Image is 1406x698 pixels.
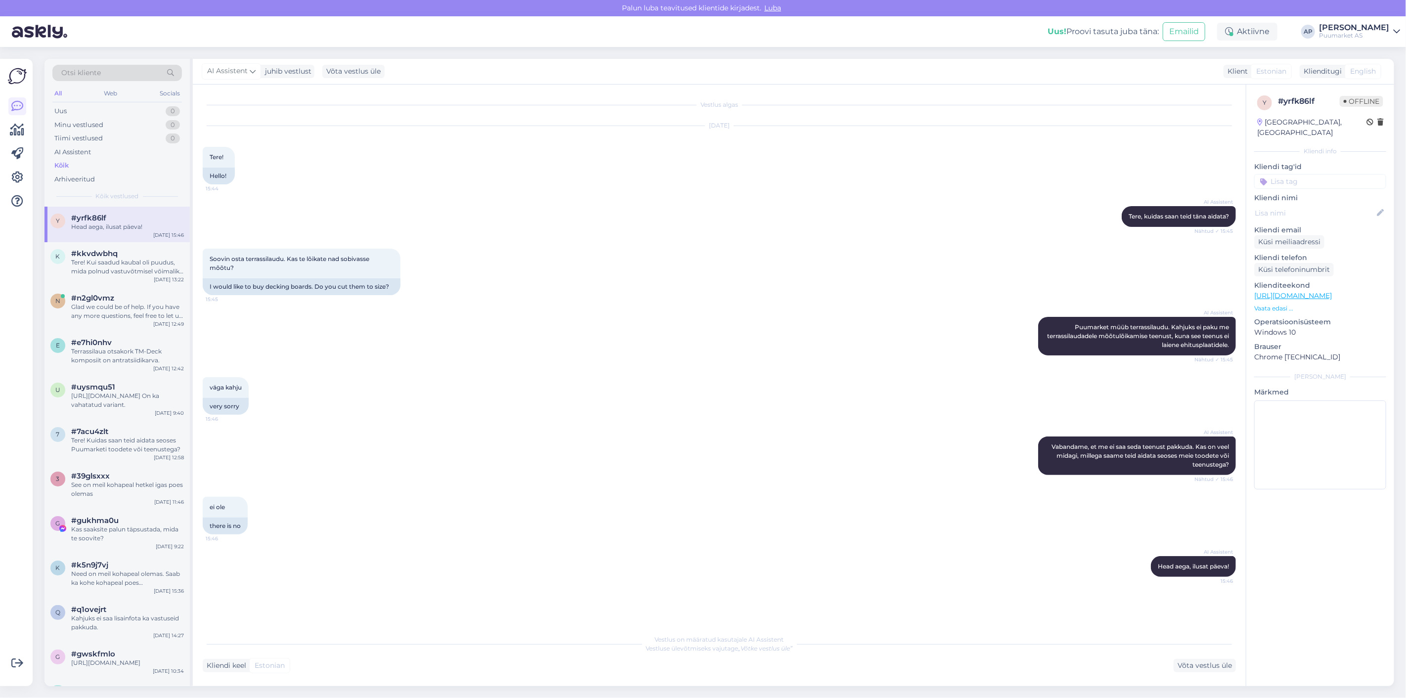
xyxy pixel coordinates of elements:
[71,614,184,632] div: Kahjuks ei saa lisainfota ka vastuseid pakkuda.
[1129,213,1229,220] span: Tere, kuidas saan teid täna aidata?
[71,249,118,258] span: #kkvdwbhq
[56,217,60,224] span: y
[1254,304,1386,313] p: Vaata edasi ...
[322,65,385,78] div: Võta vestlus üle
[166,120,180,130] div: 0
[1196,198,1233,206] span: AI Assistent
[1319,24,1400,40] a: [PERSON_NAME]Puumarket AS
[1254,225,1386,235] p: Kliendi email
[56,253,60,260] span: k
[154,276,184,283] div: [DATE] 13:22
[210,503,225,511] span: ei ole
[56,475,60,482] span: 3
[1254,387,1386,397] p: Märkmed
[96,192,139,201] span: Kõik vestlused
[71,338,112,347] span: #e7hi0nhv
[71,480,184,498] div: See on meil kohapeal hetkel igas poes olemas
[1254,263,1334,276] div: Küsi telefoninumbrit
[156,543,184,550] div: [DATE] 9:22
[153,365,184,372] div: [DATE] 12:42
[71,436,184,454] div: Tere! Kuidas saan teid aidata seoses Puumarketi toodete või teenustega?
[206,535,243,542] span: 15:46
[203,278,400,295] div: I would like to buy decking boards. Do you cut them to size?
[1158,563,1229,570] span: Head aega, ilusat päeva!
[1257,117,1366,138] div: [GEOGRAPHIC_DATA], [GEOGRAPHIC_DATA]
[71,685,116,694] span: #vwlz8yma
[153,632,184,639] div: [DATE] 14:27
[203,398,249,415] div: very sorry
[56,653,60,660] span: g
[71,383,115,392] span: #uysmqu51
[54,120,103,130] div: Minu vestlused
[1194,356,1233,363] span: Nähtud ✓ 15:45
[71,561,108,569] span: #k5n9j7vj
[154,587,184,595] div: [DATE] 15:36
[71,303,184,320] div: Glad we could be of help. If you have any more questions, feel free to let us know and we’ll be h...
[71,214,106,222] span: #yrfk86lf
[655,636,784,643] span: Vestlus on määratud kasutajale AI Assistent
[1174,659,1236,672] div: Võta vestlus üle
[261,66,311,77] div: juhib vestlust
[54,174,95,184] div: Arhiveeritud
[71,650,115,658] span: #gwskfmlo
[1254,317,1386,327] p: Operatsioonisüsteem
[210,153,223,161] span: Tere!
[71,294,114,303] span: #n2gl0vmz
[1254,174,1386,189] input: Lisa tag
[1254,291,1332,300] a: [URL][DOMAIN_NAME]
[207,66,248,77] span: AI Assistent
[1254,162,1386,172] p: Kliendi tag'id
[56,342,60,349] span: e
[1052,443,1230,468] span: Vabandame, et me ei saa seda teenust pakkuda. Kas on veel midagi, millega saame teid aidata seose...
[1254,253,1386,263] p: Kliendi telefon
[1256,66,1286,77] span: Estonian
[255,660,285,671] span: Estonian
[1254,372,1386,381] div: [PERSON_NAME]
[52,87,64,100] div: All
[61,68,101,78] span: Otsi kliente
[210,384,242,391] span: väga kahju
[1301,25,1315,39] div: AP
[56,564,60,571] span: k
[56,520,60,527] span: g
[203,168,235,184] div: Hello!
[1263,99,1267,106] span: y
[739,645,793,652] i: „Võtke vestlus üle”
[56,431,60,438] span: 7
[166,106,180,116] div: 0
[71,392,184,409] div: [URL][DOMAIN_NAME] On ka vahatatud variant.
[206,415,243,423] span: 15:46
[55,297,60,305] span: n
[71,605,106,614] span: #q1ovejrt
[71,525,184,543] div: Kas saaksite palun täpsustada, mida te soovite?
[646,645,793,652] span: Vestluse ülevõtmiseks vajutage
[206,296,243,303] span: 15:45
[166,133,180,143] div: 0
[1194,227,1233,235] span: Nähtud ✓ 15:45
[54,133,103,143] div: Tiimi vestlused
[153,320,184,328] div: [DATE] 12:49
[1217,23,1277,41] div: Aktiivne
[54,106,67,116] div: Uus
[155,409,184,417] div: [DATE] 9:40
[71,472,110,480] span: #39glsxxx
[154,498,184,506] div: [DATE] 11:46
[1163,22,1205,41] button: Emailid
[1254,327,1386,338] p: Windows 10
[1254,193,1386,203] p: Kliendi nimi
[1300,66,1342,77] div: Klienditugi
[71,569,184,587] div: Need on meil kohapeal olemas. Saab ka kohe kohapeal poes [PERSON_NAME] osta.
[203,100,1236,109] div: Vestlus algas
[1196,429,1233,436] span: AI Assistent
[71,347,184,365] div: Terrassilaua otsakork TM-Deck komposiit on antratsiidikarva.
[54,161,69,171] div: Kõik
[1340,96,1383,107] span: Offline
[1048,26,1159,38] div: Proovi tasuta juba täna:
[1254,280,1386,291] p: Klienditeekond
[55,609,60,616] span: q
[8,67,27,86] img: Askly Logo
[54,147,91,157] div: AI Assistent
[71,516,119,525] span: #gukhma0u
[1255,208,1375,218] input: Lisa nimi
[102,87,120,100] div: Web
